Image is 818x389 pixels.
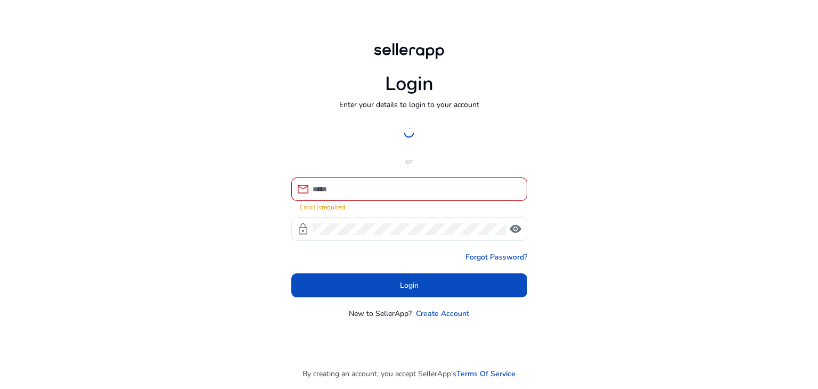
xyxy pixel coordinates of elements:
[465,252,527,263] a: Forgot Password?
[385,72,433,95] h1: Login
[456,368,516,379] a: Terms Of Service
[509,223,522,236] span: visibility
[400,280,419,291] span: Login
[339,99,479,110] p: Enter your details to login to your account
[291,156,527,167] p: or
[416,308,469,319] a: Create Account
[297,223,309,236] span: lock
[349,308,412,319] p: New to SellerApp?
[297,183,309,196] span: mail
[300,201,519,212] mat-error: Email is
[322,203,345,212] strong: required
[291,273,527,297] button: Login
